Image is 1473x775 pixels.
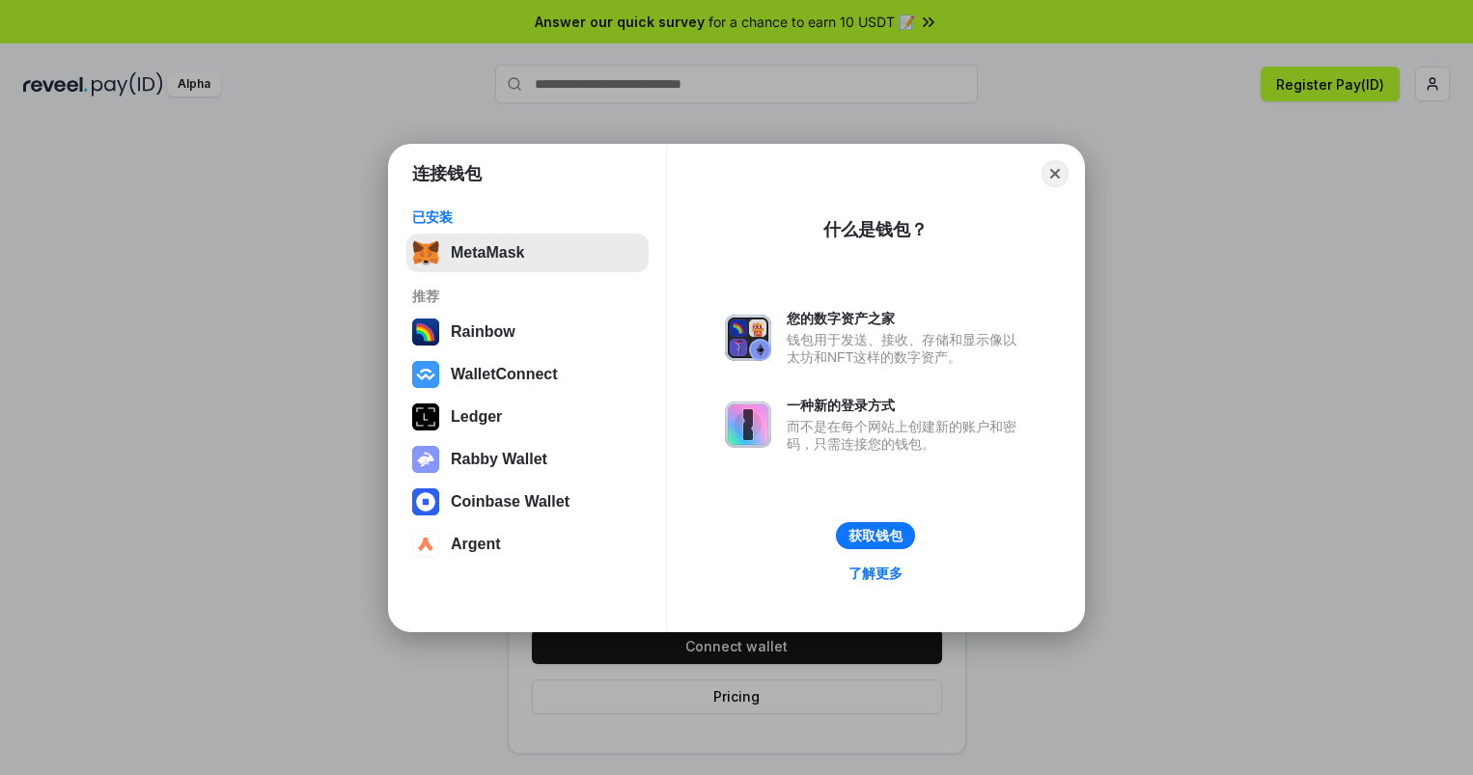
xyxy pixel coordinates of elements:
img: svg+xml,%3Csvg%20width%3D%22120%22%20height%3D%22120%22%20viewBox%3D%220%200%20120%20120%22%20fil... [412,318,439,346]
h1: 连接钱包 [412,162,482,185]
img: svg+xml,%3Csvg%20xmlns%3D%22http%3A%2F%2Fwww.w3.org%2F2000%2Fsvg%22%20width%3D%2228%22%20height%3... [412,403,439,430]
button: WalletConnect [406,355,649,394]
button: Ledger [406,398,649,436]
img: svg+xml,%3Csvg%20width%3D%2228%22%20height%3D%2228%22%20viewBox%3D%220%200%2028%2028%22%20fill%3D... [412,361,439,388]
div: MetaMask [451,244,524,262]
div: Rabby Wallet [451,451,547,468]
button: Argent [406,525,649,564]
div: 获取钱包 [848,527,903,544]
button: Close [1042,160,1069,187]
div: Rainbow [451,323,515,341]
div: Argent [451,536,501,553]
img: svg+xml,%3Csvg%20xmlns%3D%22http%3A%2F%2Fwww.w3.org%2F2000%2Fsvg%22%20fill%3D%22none%22%20viewBox... [725,401,771,448]
div: 您的数字资产之家 [787,310,1026,327]
div: WalletConnect [451,366,558,383]
div: 钱包用于发送、接收、存储和显示像以太坊和NFT这样的数字资产。 [787,331,1026,366]
img: svg+xml,%3Csvg%20width%3D%2228%22%20height%3D%2228%22%20viewBox%3D%220%200%2028%2028%22%20fill%3D... [412,488,439,515]
div: Ledger [451,408,502,426]
div: Coinbase Wallet [451,493,570,511]
img: svg+xml,%3Csvg%20fill%3D%22none%22%20height%3D%2233%22%20viewBox%3D%220%200%2035%2033%22%20width%... [412,239,439,266]
div: 了解更多 [848,565,903,582]
button: MetaMask [406,234,649,272]
button: Rabby Wallet [406,440,649,479]
div: 已安装 [412,208,643,226]
img: svg+xml,%3Csvg%20width%3D%2228%22%20height%3D%2228%22%20viewBox%3D%220%200%2028%2028%22%20fill%3D... [412,531,439,558]
img: svg+xml,%3Csvg%20xmlns%3D%22http%3A%2F%2Fwww.w3.org%2F2000%2Fsvg%22%20fill%3D%22none%22%20viewBox... [725,315,771,361]
div: 什么是钱包？ [823,218,928,241]
a: 了解更多 [837,561,914,586]
div: 一种新的登录方式 [787,397,1026,414]
button: Rainbow [406,313,649,351]
button: 获取钱包 [836,522,915,549]
button: Coinbase Wallet [406,483,649,521]
img: svg+xml,%3Csvg%20xmlns%3D%22http%3A%2F%2Fwww.w3.org%2F2000%2Fsvg%22%20fill%3D%22none%22%20viewBox... [412,446,439,473]
div: 而不是在每个网站上创建新的账户和密码，只需连接您的钱包。 [787,418,1026,453]
div: 推荐 [412,288,643,305]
